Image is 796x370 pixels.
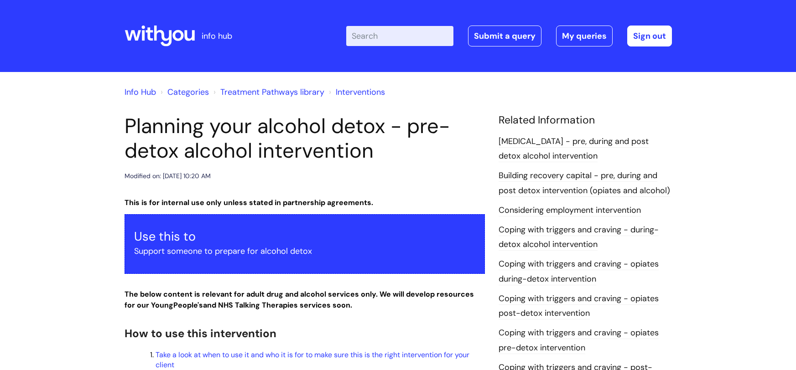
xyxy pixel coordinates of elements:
[499,114,672,127] h4: Related Information
[220,87,324,98] a: Treatment Pathways library
[125,170,211,182] div: Modified on: [DATE] 10:20 AM
[499,293,659,319] a: Coping with triggers and craving - opiates post-detox intervention
[125,289,474,310] strong: The below content is relevant for adult drug and alcohol services only. We will develop resources...
[125,198,373,207] strong: This is for internal use only unless stated in partnership agreements.
[627,26,672,46] a: Sign out
[499,224,659,251] a: Coping with triggers and craving - during-detox alcohol intervention
[499,205,641,216] a: Considering employment intervention
[211,85,324,99] li: Treatment Pathways library
[156,350,469,370] a: Take a look at when to use it and who it is for to make sure this is the right intervention for y...
[134,244,475,258] p: Support someone to prepare for alcohol detox
[134,229,475,244] h3: Use this to
[346,26,672,46] div: | -
[173,300,203,310] strong: People's
[202,29,232,43] p: info hub
[556,26,613,46] a: My queries
[499,170,670,196] a: Building recovery capital - pre, during and post detox intervention (opiates and alcohol)
[125,114,485,163] h1: Planning your alcohol detox - pre-detox alcohol intervention
[167,87,209,98] a: Categories
[499,327,659,354] a: Coping with triggers and craving - opiates pre-detox intervention
[158,85,209,99] li: Solution home
[499,258,659,285] a: Coping with triggers and craving - opiates during-detox intervention
[327,85,385,99] li: Interventions
[125,87,156,98] a: Info Hub
[468,26,541,46] a: Submit a query
[125,326,276,340] span: How to use this intervention
[346,26,453,46] input: Search
[336,87,385,98] a: Interventions
[499,136,649,162] a: [MEDICAL_DATA] - pre, during and post detox alcohol intervention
